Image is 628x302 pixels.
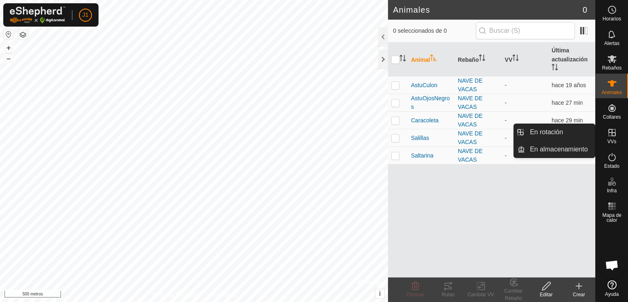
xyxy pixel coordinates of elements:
[552,99,583,106] font: hace 27 min
[458,95,482,110] font: NAVE DE VACAS
[552,65,558,72] p-sorticon: Activar para ordenar
[458,113,482,128] font: NAVE DE VACAS
[505,152,507,159] font: -
[209,291,236,299] a: Contáctanos
[552,117,583,124] span: 28 ago 2025, 16:38
[604,41,619,46] font: Alertas
[479,56,485,62] p-sorticon: Activar para ordenar
[442,292,454,297] font: Rutas
[505,99,507,106] font: -
[583,5,587,14] font: 0
[605,291,619,297] font: Ayuda
[530,128,563,135] font: En rotación
[375,289,384,298] button: i
[83,11,89,18] font: J1
[10,7,65,23] img: Logotipo de Gallagher
[411,82,437,88] font: AstuCulon
[458,130,482,145] font: NAVE DE VACAS
[399,56,406,63] p-sorticon: Activar para ordenar
[411,135,429,141] font: Salillas
[4,54,13,63] button: –
[505,117,507,124] font: -
[530,146,588,153] font: En almacenamiento
[458,77,482,92] font: NAVE DE VACAS
[552,99,583,106] span: 28 ago 2025, 16:38
[505,135,507,141] font: -
[7,43,11,52] font: +
[4,29,13,39] button: Restablecer mapa
[512,56,519,62] p-sorticon: Activar para ordenar
[603,16,621,22] font: Horarios
[602,65,621,71] font: Rebaños
[393,27,447,34] font: 0 seleccionados de 0
[573,292,585,297] font: Crear
[476,22,575,39] input: Buscar (S)
[552,47,588,63] font: Última actualización
[458,148,482,163] font: NAVE DE VACAS
[602,90,622,95] font: Animales
[152,292,199,298] font: Política de Privacidad
[552,117,583,124] font: hace 29 min
[406,292,424,297] font: Eliminar
[411,152,433,159] font: Saltarina
[607,188,617,194] font: Infra
[152,291,199,299] a: Política de Privacidad
[430,56,437,62] p-sorticon: Activar para ordenar
[411,95,450,110] font: AstuOjosNegros
[505,82,507,88] font: -
[552,82,586,88] span: 28 de agosto de 2025, 16:38
[458,56,479,63] font: Rebaño
[18,30,28,40] button: Capas del Mapa
[504,288,523,301] font: Cambiar Rebaño
[552,152,583,159] font: hace 28 min
[7,54,11,63] font: –
[505,56,513,63] font: VV
[596,277,628,300] a: Ayuda
[604,163,619,169] font: Estado
[4,43,13,53] button: +
[603,114,621,120] font: Collares
[540,292,552,297] font: Editar
[411,56,430,63] font: Animal
[602,212,621,223] font: Mapa de calor
[525,141,595,158] a: En almacenamiento
[552,82,586,88] font: hace 19 años
[209,292,236,298] font: Contáctanos
[607,139,616,144] font: VVs
[514,124,595,140] li: En rotación
[393,5,430,14] font: Animales
[552,152,583,159] span: 28 ago 2025, 16:37
[525,124,595,140] a: En rotación
[411,117,439,124] font: Caracoleta
[600,253,624,277] a: Chat abierto
[514,141,595,158] li: En almacenamiento
[468,292,494,297] font: Cambiar VV
[379,290,381,297] font: i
